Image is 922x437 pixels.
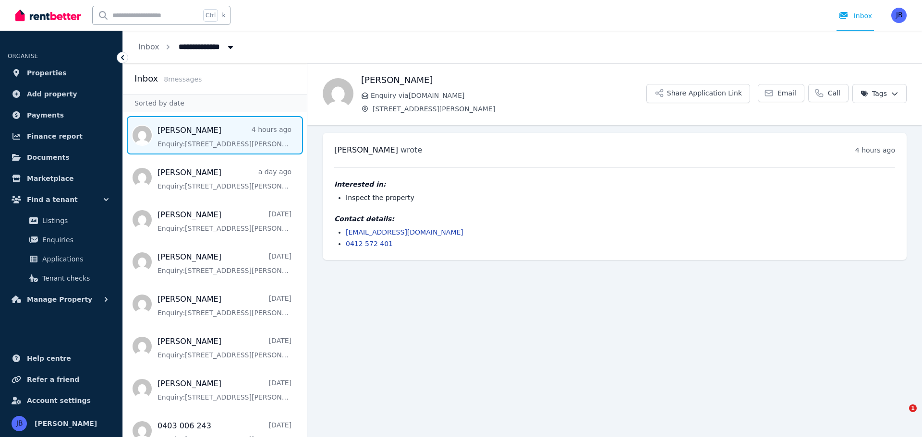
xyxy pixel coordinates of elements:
[134,72,158,85] h2: Inbox
[8,127,115,146] a: Finance report
[346,228,463,236] a: [EMAIL_ADDRESS][DOMAIN_NAME]
[8,370,115,389] a: Refer a friend
[8,290,115,309] button: Manage Property
[852,84,907,103] button: Tags
[891,8,907,23] img: JACQUELINE BARRY
[158,294,291,318] a: [PERSON_NAME][DATE]Enquiry:[STREET_ADDRESS][PERSON_NAME].
[27,109,64,121] span: Payments
[42,234,107,246] span: Enquiries
[27,294,92,305] span: Manage Property
[27,173,73,184] span: Marketplace
[12,269,111,288] a: Tenant checks
[12,416,27,431] img: JACQUELINE BARRY
[158,209,291,233] a: [PERSON_NAME][DATE]Enquiry:[STREET_ADDRESS][PERSON_NAME].
[158,167,291,191] a: [PERSON_NAME]a day agoEnquiry:[STREET_ADDRESS][PERSON_NAME].
[334,179,895,189] h4: Interested in:
[203,9,218,22] span: Ctrl
[838,11,872,21] div: Inbox
[323,78,353,109] img: Jasmyn
[35,418,97,429] span: [PERSON_NAME]
[12,230,111,249] a: Enquiries
[27,395,91,406] span: Account settings
[42,272,107,284] span: Tenant checks
[27,374,79,385] span: Refer a friend
[158,251,291,275] a: [PERSON_NAME][DATE]Enquiry:[STREET_ADDRESS][PERSON_NAME].
[8,148,115,167] a: Documents
[8,190,115,209] button: Find a tenant
[861,89,887,98] span: Tags
[123,94,307,112] div: Sorted by date
[27,194,78,205] span: Find a tenant
[808,84,849,102] a: Call
[27,88,77,100] span: Add property
[646,84,750,103] button: Share Application Link
[123,31,251,63] nav: Breadcrumb
[222,12,225,19] span: k
[8,349,115,368] a: Help centre
[828,88,840,98] span: Call
[334,145,398,154] span: [PERSON_NAME]
[334,214,895,224] h4: Contact details:
[42,215,107,226] span: Listings
[164,75,202,83] span: 8 message s
[909,404,917,412] span: 1
[15,8,81,23] img: RentBetter
[8,169,115,188] a: Marketplace
[8,53,38,59] span: ORGANISE
[777,88,796,98] span: Email
[346,240,393,248] a: 0412 572 401
[158,336,291,360] a: [PERSON_NAME][DATE]Enquiry:[STREET_ADDRESS][PERSON_NAME].
[138,42,159,51] a: Inbox
[158,378,291,402] a: [PERSON_NAME][DATE]Enquiry:[STREET_ADDRESS][PERSON_NAME].
[8,63,115,83] a: Properties
[8,106,115,125] a: Payments
[8,84,115,104] a: Add property
[27,353,71,364] span: Help centre
[400,145,422,154] span: wrote
[758,84,804,102] a: Email
[12,249,111,269] a: Applications
[361,73,646,87] h1: [PERSON_NAME]
[373,104,646,114] span: [STREET_ADDRESS][PERSON_NAME]
[371,91,646,100] span: Enquiry via [DOMAIN_NAME]
[158,125,291,149] a: [PERSON_NAME]4 hours agoEnquiry:[STREET_ADDRESS][PERSON_NAME].
[27,130,83,142] span: Finance report
[27,67,67,79] span: Properties
[42,253,107,265] span: Applications
[27,152,70,163] span: Documents
[8,391,115,410] a: Account settings
[855,146,895,154] time: 4 hours ago
[12,211,111,230] a: Listings
[346,193,895,202] li: Inspect the property
[889,404,912,427] iframe: Intercom live chat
